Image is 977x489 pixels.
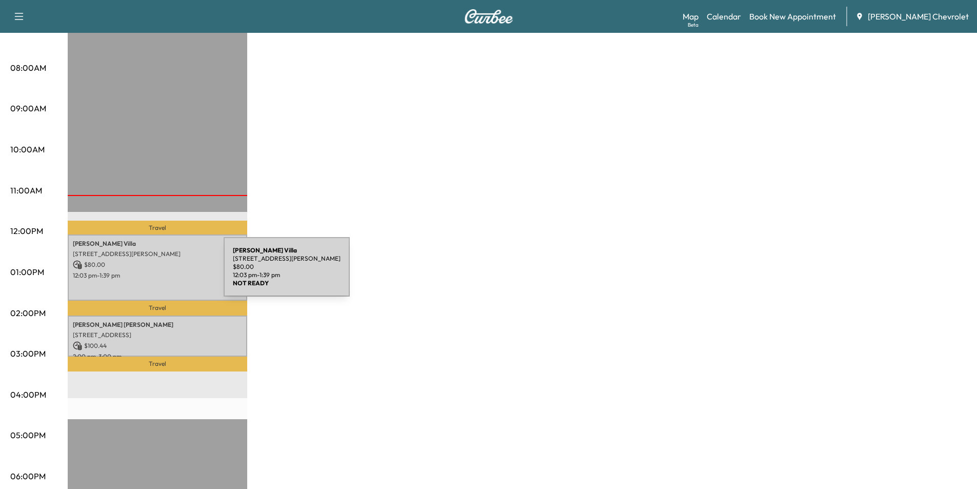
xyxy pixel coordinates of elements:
[233,263,341,271] p: $ 80.00
[707,10,741,23] a: Calendar
[464,9,513,24] img: Curbee Logo
[73,341,242,350] p: $ 100.44
[73,260,242,269] p: $ 80.00
[68,301,247,315] p: Travel
[10,225,43,237] p: 12:00PM
[10,184,42,197] p: 11:00AM
[68,357,247,371] p: Travel
[688,21,699,29] div: Beta
[73,331,242,339] p: [STREET_ADDRESS]
[233,279,269,287] b: NOT READY
[73,321,242,329] p: [PERSON_NAME] [PERSON_NAME]
[233,255,341,263] p: [STREET_ADDRESS][PERSON_NAME]
[868,10,969,23] span: [PERSON_NAME] Chevrolet
[233,271,341,279] p: 12:03 pm - 1:39 pm
[10,347,46,360] p: 03:00PM
[10,307,46,319] p: 02:00PM
[233,246,297,254] b: [PERSON_NAME] Villa
[10,62,46,74] p: 08:00AM
[73,250,242,258] p: [STREET_ADDRESS][PERSON_NAME]
[10,102,46,114] p: 09:00AM
[10,143,45,155] p: 10:00AM
[10,429,46,441] p: 05:00PM
[683,10,699,23] a: MapBeta
[10,388,46,401] p: 04:00PM
[73,271,242,280] p: 12:03 pm - 1:39 pm
[10,470,46,482] p: 06:00PM
[68,221,247,234] p: Travel
[73,353,242,361] p: 2:00 pm - 3:00 pm
[10,266,44,278] p: 01:00PM
[749,10,836,23] a: Book New Appointment
[73,240,242,248] p: [PERSON_NAME] Villa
